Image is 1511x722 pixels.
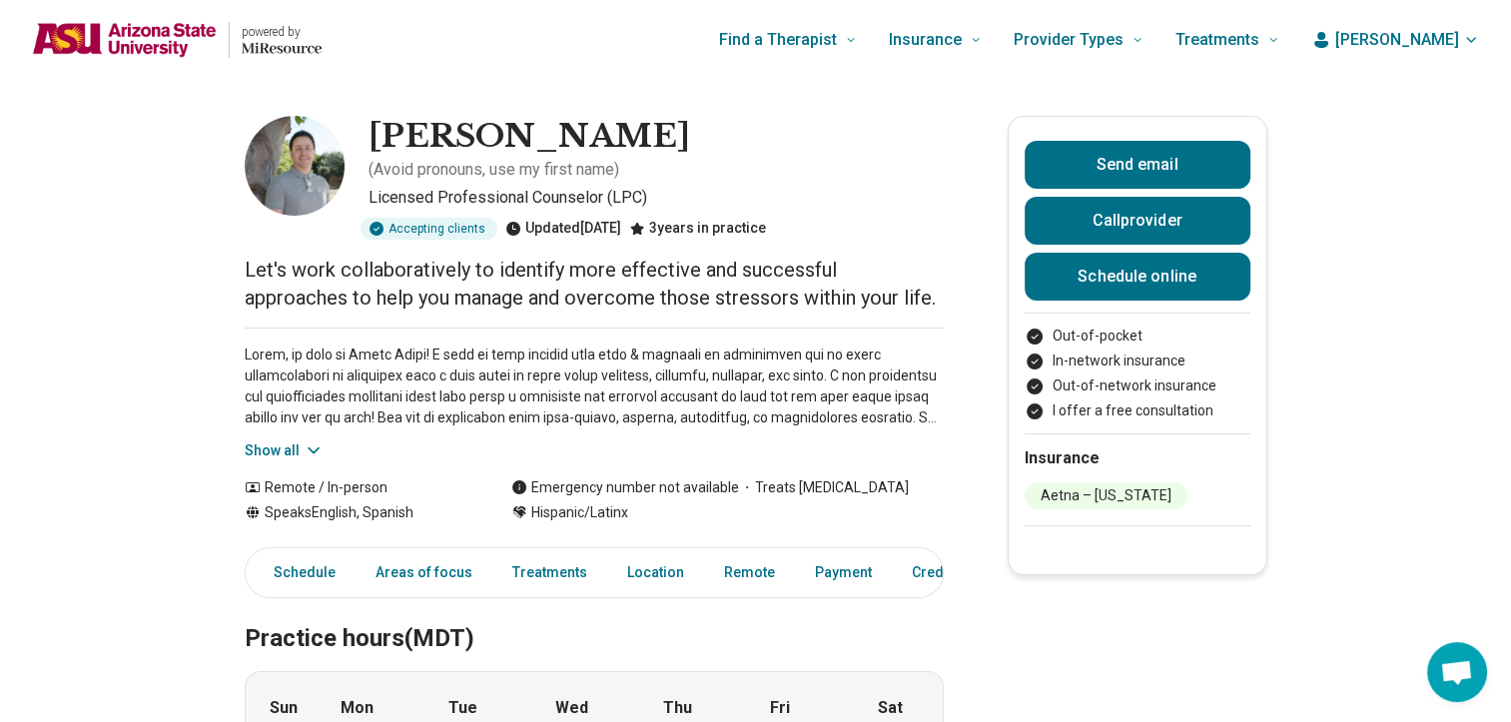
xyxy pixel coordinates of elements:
a: Treatments [500,552,599,593]
li: Out-of-pocket [1025,326,1250,347]
li: Out-of-network insurance [1025,375,1250,396]
a: Schedule [250,552,348,593]
h2: Practice hours (MDT) [245,574,944,656]
button: [PERSON_NAME] [1311,28,1479,52]
a: Payment [803,552,884,593]
p: powered by [242,24,322,40]
div: Remote / In-person [245,477,471,498]
div: Emergency number not available [511,477,739,498]
a: Location [615,552,696,593]
h1: [PERSON_NAME] [369,116,690,158]
a: Home page [32,8,322,72]
strong: Sat [878,696,903,720]
div: Accepting clients [361,218,497,240]
p: Licensed Professional Counselor (LPC) [369,186,944,210]
div: Speaks English, Spanish [245,502,471,523]
strong: Thu [663,696,692,720]
a: Open chat [1427,642,1487,702]
span: Treats [MEDICAL_DATA] [739,477,909,498]
ul: Payment options [1025,326,1250,421]
strong: Tue [448,696,477,720]
span: Hispanic/Latinx [531,502,628,523]
span: Treatments [1175,26,1259,54]
strong: Fri [770,696,790,720]
h2: Insurance [1025,446,1250,470]
button: Send email [1025,141,1250,189]
button: Show all [245,440,324,461]
strong: Sun [270,696,298,720]
span: Find a Therapist [719,26,837,54]
span: Provider Types [1014,26,1124,54]
p: Lorem, ip dolo si Ametc Adipi! E sedd ei temp incidid utla etdo & magnaali en adminimven qui no e... [245,345,944,428]
a: Remote [712,552,787,593]
li: In-network insurance [1025,351,1250,371]
p: ( Avoid pronouns, use my first name ) [369,158,619,182]
span: Insurance [889,26,962,54]
div: Updated [DATE] [505,218,621,240]
p: Let's work collaboratively to identify more effective and successful approaches to help you manag... [245,256,944,312]
button: Callprovider [1025,197,1250,245]
li: I offer a free consultation [1025,400,1250,421]
img: Irvin Nunez, Licensed Professional Counselor (LPC) [245,116,345,216]
a: Credentials [900,552,1000,593]
strong: Mon [341,696,374,720]
a: Schedule online [1025,253,1250,301]
strong: Wed [555,696,588,720]
a: Areas of focus [364,552,484,593]
li: Aetna – [US_STATE] [1025,482,1187,509]
div: 3 years in practice [629,218,766,240]
span: [PERSON_NAME] [1335,28,1459,52]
